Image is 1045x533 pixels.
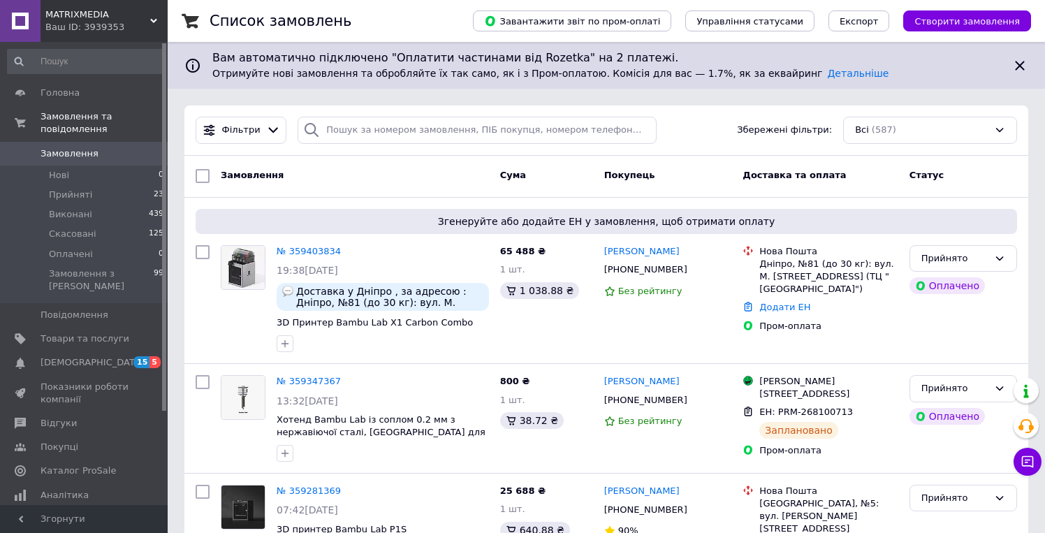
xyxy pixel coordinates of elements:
[201,214,1011,228] span: Згенеруйте або додайте ЕН у замовлення, щоб отримати оплату
[759,258,898,296] div: Дніпро, №81 (до 30 кг): вул. М. [STREET_ADDRESS] (ТЦ "[GEOGRAPHIC_DATA]")
[212,68,889,79] span: Отримуйте нові замовлення та обробляйте їх так само, як і з Пром-оплатою. Комісія для вас — 1.7%,...
[500,246,546,256] span: 65 488 ₴
[759,375,898,388] div: [PERSON_NAME]
[500,504,525,514] span: 1 шт.
[41,110,168,136] span: Замовлення та повідомлення
[41,87,80,99] span: Головна
[759,388,898,400] div: [STREET_ADDRESS]
[827,68,889,79] a: Детальніше
[41,356,144,369] span: [DEMOGRAPHIC_DATA]
[222,124,261,137] span: Фільтри
[855,124,869,137] span: Всі
[604,245,680,258] a: [PERSON_NAME]
[49,169,69,182] span: Нові
[277,246,341,256] a: № 359403834
[618,286,682,296] span: Без рейтингу
[277,504,338,516] span: 07:42[DATE]
[1014,448,1042,476] button: Чат з покупцем
[604,170,655,180] span: Покупець
[500,170,526,180] span: Cума
[221,485,265,529] img: Фото товару
[41,465,116,477] span: Каталог ProSale
[133,356,149,368] span: 15
[298,117,657,144] input: Пошук за номером замовлення, ПІБ покупця, номером телефону, Email, номером накладної
[500,395,525,405] span: 1 шт.
[759,407,853,417] span: ЕН: PRM-268100713
[149,228,163,240] span: 125
[296,286,483,308] span: Доставка у Дніпро , за адресою : Дніпро, №81 (до 30 кг): вул. М. [STREET_ADDRESS] (ТЦ "[GEOGRAPHI...
[759,320,898,333] div: Пром-оплата
[221,170,284,180] span: Замовлення
[921,381,988,396] div: Прийнято
[759,302,810,312] a: Додати ЕН
[743,170,846,180] span: Доставка та оплата
[45,21,168,34] div: Ваш ID: 3939353
[473,10,671,31] button: Завантажити звіт по пром-оплаті
[7,49,165,74] input: Пошук
[737,124,832,137] span: Збережені фільтри:
[604,375,680,388] a: [PERSON_NAME]
[41,309,108,321] span: Повідомлення
[840,16,879,27] span: Експорт
[889,15,1031,26] a: Створити замовлення
[221,375,265,420] a: Фото товару
[277,376,341,386] a: № 359347367
[49,208,92,221] span: Виконані
[49,189,92,201] span: Прийняті
[872,124,896,135] span: (587)
[41,441,78,453] span: Покупці
[500,282,580,299] div: 1 038.88 ₴
[500,412,564,429] div: 38.72 ₴
[759,422,838,439] div: Заплановано
[277,317,473,328] a: 3D Принтер Bambu Lab X1 Carbon Combo
[759,245,898,258] div: Нова Пошта
[500,264,525,275] span: 1 шт.
[685,10,814,31] button: Управління статусами
[45,8,150,21] span: MATRIXMEDIA
[759,485,898,497] div: Нова Пошта
[221,245,265,290] a: Фото товару
[41,147,98,160] span: Замовлення
[277,485,341,496] a: № 359281369
[828,10,890,31] button: Експорт
[41,333,129,345] span: Товари та послуги
[277,414,485,451] a: Хотенд Bambu Lab із соплом 0.2 мм з нержавіючої сталі, [GEOGRAPHIC_DATA] для A1 та A1 mini
[914,16,1020,27] span: Створити замовлення
[49,268,154,293] span: Замовлення з [PERSON_NAME]
[221,485,265,530] a: Фото товару
[696,16,803,27] span: Управління статусами
[41,417,77,430] span: Відгуки
[49,228,96,240] span: Скасовані
[921,251,988,266] div: Прийнято
[212,50,1000,66] span: Вам автоматично підключено "Оплатити частинами від Rozetka" на 2 платежі.
[149,356,161,368] span: 5
[921,491,988,506] div: Прийнято
[909,277,985,294] div: Оплачено
[604,485,680,498] a: [PERSON_NAME]
[601,261,690,279] div: [PHONE_NUMBER]
[159,169,163,182] span: 0
[41,381,129,406] span: Показники роботи компанії
[500,376,530,386] span: 800 ₴
[484,15,660,27] span: Завантажити звіт по пром-оплаті
[277,395,338,407] span: 13:32[DATE]
[221,246,265,289] img: Фото товару
[41,489,89,502] span: Аналітика
[149,208,163,221] span: 439
[221,376,265,419] img: Фото товару
[618,416,682,426] span: Без рейтингу
[909,408,985,425] div: Оплачено
[601,501,690,519] div: [PHONE_NUMBER]
[210,13,351,29] h1: Список замовлень
[154,189,163,201] span: 23
[154,268,163,293] span: 99
[909,170,944,180] span: Статус
[759,444,898,457] div: Пром-оплата
[500,485,546,496] span: 25 688 ₴
[282,286,293,297] img: :speech_balloon:
[159,248,163,261] span: 0
[277,265,338,276] span: 19:38[DATE]
[903,10,1031,31] button: Створити замовлення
